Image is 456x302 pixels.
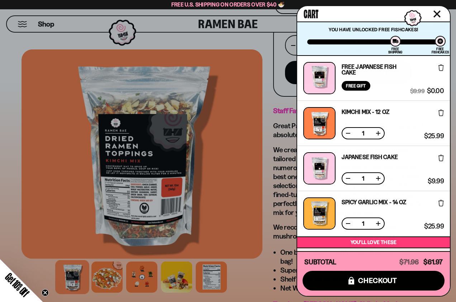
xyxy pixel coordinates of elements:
[304,6,318,20] span: Cart
[410,88,424,94] span: $9.99
[399,258,419,266] span: $71.96
[357,221,369,226] span: 1
[357,130,369,136] span: 1
[342,64,410,75] a: Free Japanese Fish Cake
[428,178,444,184] span: $9.99
[3,271,31,299] span: Get 10% Off
[342,199,406,205] a: Spicy Garlic Mix - 14 oz
[423,258,443,266] span: $61.97
[307,27,440,32] p: You have unlocked Free Fishcakes!
[303,271,445,291] button: checkout
[432,47,449,54] div: Free Fishcakes
[42,289,49,296] button: Close teaser
[432,9,442,19] button: Close cart
[358,277,397,284] span: checkout
[304,259,336,266] h4: Subtotal
[171,1,285,8] span: Free U.S. Shipping on Orders over $40 🍜
[357,176,369,181] span: 1
[342,109,389,115] a: Kimchi Mix - 12 OZ
[427,88,444,94] span: $0.00
[388,47,402,54] div: Free Shipping
[424,133,444,139] span: $25.99
[342,81,370,91] div: Free Gift
[299,239,448,246] p: You’ll love these
[424,223,444,230] span: $25.99
[342,154,398,160] a: Japanese Fish Cake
